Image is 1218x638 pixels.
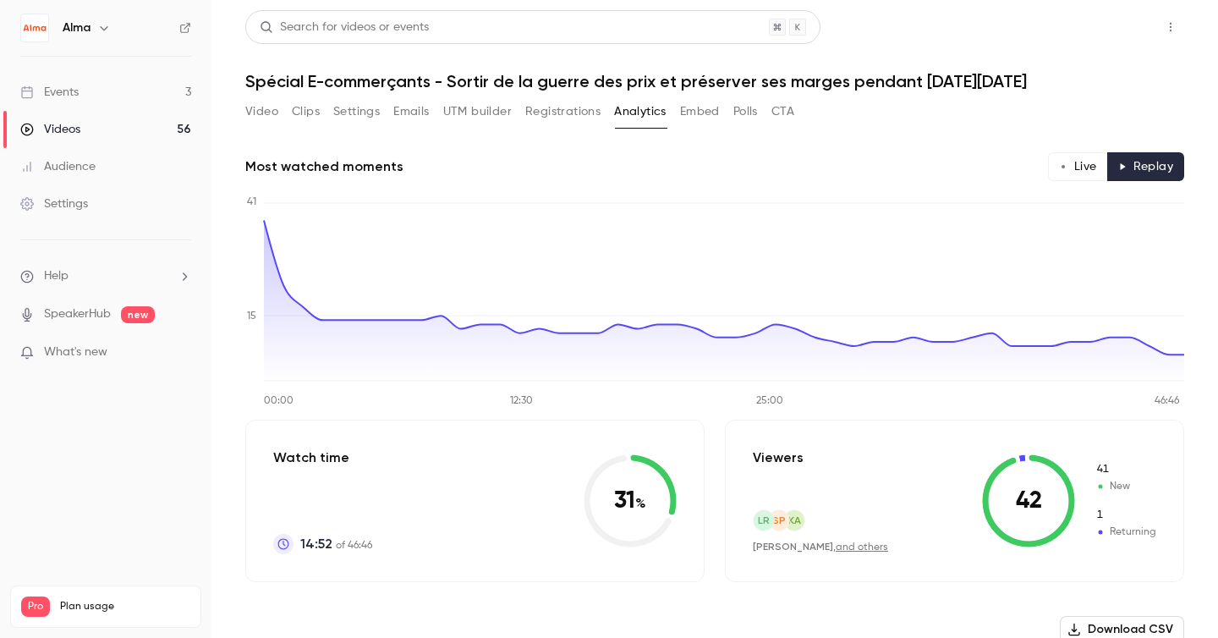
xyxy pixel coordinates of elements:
[753,541,833,553] span: [PERSON_NAME]
[1077,10,1144,44] button: Share
[245,98,278,125] button: Video
[836,542,888,553] a: and others
[171,345,191,360] iframe: Noticeable Trigger
[1095,479,1156,494] span: New
[20,195,88,212] div: Settings
[1095,508,1156,523] span: Returning
[333,98,380,125] button: Settings
[510,396,533,406] tspan: 12:30
[1095,525,1156,540] span: Returning
[247,197,256,207] tspan: 41
[60,600,190,613] span: Plan usage
[20,267,191,285] li: help-dropdown-opener
[614,98,667,125] button: Analytics
[443,98,512,125] button: UTM builder
[756,396,783,406] tspan: 25:00
[733,98,758,125] button: Polls
[44,305,111,323] a: SpeakerHub
[292,98,320,125] button: Clips
[1048,152,1108,181] button: Live
[264,396,294,406] tspan: 00:00
[758,513,770,528] span: LR
[63,19,91,36] h6: Alma
[680,98,720,125] button: Embed
[788,513,801,528] span: KA
[771,98,794,125] button: CTA
[1095,462,1156,477] span: New
[121,306,155,323] span: new
[1157,14,1184,41] button: Top Bar Actions
[44,344,107,361] span: What's new
[245,71,1184,91] h1: Spécial E-commerçants - Sortir de la guerre des prix et préserver ses marges pendant [DATE][DATE]
[300,534,332,554] span: 14:52
[245,157,403,177] h2: Most watched moments
[20,84,79,101] div: Events
[300,534,372,554] p: of 46:46
[20,121,80,138] div: Videos
[21,597,50,617] span: Pro
[21,14,48,41] img: Alma
[273,448,372,468] p: Watch time
[20,158,96,175] div: Audience
[393,98,429,125] button: Emails
[753,540,888,554] div: ,
[260,19,429,36] div: Search for videos or events
[525,98,601,125] button: Registrations
[44,267,69,285] span: Help
[772,513,786,528] span: SP
[1155,396,1180,406] tspan: 46:46
[247,311,256,322] tspan: 15
[753,448,804,468] p: Viewers
[1107,152,1184,181] button: Replay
